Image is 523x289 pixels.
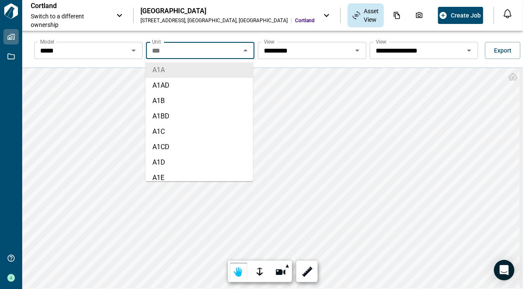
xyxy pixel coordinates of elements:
div: [STREET_ADDRESS] , [GEOGRAPHIC_DATA] , [GEOGRAPHIC_DATA] [140,17,288,24]
div: Issues & Info [432,8,450,23]
button: Open notification feed [501,7,514,21]
button: Export [485,42,520,59]
div: Photos [410,8,428,23]
li: A1E [146,170,253,186]
li: A1D [146,155,253,170]
span: Cortland [295,17,315,24]
button: Create Job [438,7,483,24]
li: A1C [146,124,253,139]
li: A1BD [146,109,253,124]
label: Unit [152,38,161,45]
button: Open [128,44,140,56]
span: Create Job [451,11,481,20]
button: Close [240,44,251,56]
div: Open Intercom Messenger [494,260,514,280]
p: Cortland [31,2,108,10]
li: A1AD [146,78,253,93]
li: A1B [146,93,253,109]
button: Open [351,44,363,56]
span: Switch to a different ownership [31,12,108,29]
span: Export [494,46,511,55]
button: Open [463,44,475,56]
div: Asset View [348,3,384,27]
span: Asset View [364,7,379,24]
li: A1A [146,62,253,78]
label: View [376,38,387,45]
label: View [264,38,275,45]
div: [GEOGRAPHIC_DATA] [140,7,315,15]
div: Documents [388,8,406,23]
li: A1CD [146,139,253,155]
label: Model [40,38,54,45]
